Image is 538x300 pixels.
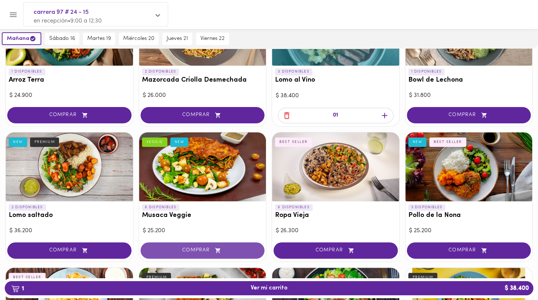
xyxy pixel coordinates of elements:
[4,6,22,24] button: Menu
[2,32,41,45] button: mañana
[275,137,312,147] div: BEST SELLER
[167,36,188,42] span: jueves 21
[496,258,531,293] iframe: Messagebird Livechat Widget
[416,112,522,118] span: COMPRAR
[283,247,389,254] span: COMPRAR
[7,242,132,259] button: COMPRAR
[142,69,179,75] p: 2 DISPONIBLES
[6,132,133,201] div: Lomo saltado
[9,227,129,235] div: $ 36.200
[34,18,102,24] span: en recepción • 9:00 a 12:30
[274,242,398,259] button: COMPRAR
[408,77,530,84] h3: Bowl de Lechona
[49,36,75,42] span: sábado 16
[409,91,529,100] div: $ 31.800
[170,137,189,147] div: NEW
[275,69,312,75] p: 3 DISPONIBLES
[251,285,288,292] span: Ver mi carrito
[408,69,445,75] p: 1 DISPONIBLES
[83,33,115,45] button: martes 19
[407,242,531,259] button: COMPRAR
[150,247,256,254] span: COMPRAR
[16,247,122,254] span: COMPRAR
[143,91,263,100] div: $ 26.000
[407,107,531,123] button: COMPRAR
[150,112,256,118] span: COMPRAR
[200,36,225,42] span: viernes 22
[139,132,266,201] div: Musaca Veggie
[9,137,27,147] div: NEW
[30,137,59,147] div: PREMIUM
[429,137,466,147] div: BEST SELLER
[7,107,132,123] button: COMPRAR
[123,36,154,42] span: miércoles 20
[5,281,533,295] button: 1Ver mi carrito$ 38.400
[7,284,28,293] b: 1
[276,227,396,235] div: $ 26.300
[196,33,229,45] button: viernes 22
[142,204,180,211] p: 6 DISPONIBLES
[143,227,263,235] div: $ 25.200
[142,137,167,147] div: VEGGIE
[7,35,36,42] span: mañana
[275,77,396,84] h3: Lomo al Vino
[16,112,122,118] span: COMPRAR
[141,107,265,123] button: COMPRAR
[11,285,20,292] img: cart.png
[272,132,399,201] div: Ropa Vieja
[142,77,263,84] h3: Mazorcada Criolla Desmechada
[408,212,530,219] h3: Pollo de la Nona
[141,242,265,259] button: COMPRAR
[142,273,171,282] div: PREMIUM
[9,273,46,282] div: BEST SELLER
[275,204,313,211] p: 6 DISPONIBLES
[408,137,427,147] div: NEW
[9,69,45,75] p: 1 DISPONIBLES
[9,91,129,100] div: $ 24.900
[87,36,111,42] span: martes 19
[162,33,192,45] button: jueves 21
[408,204,446,211] p: 3 DISPONIBLES
[119,33,159,45] button: miércoles 20
[9,204,46,211] p: 2 DISPONIBLES
[408,273,438,282] div: PREMIUM
[333,111,338,120] p: 01
[45,33,79,45] button: sábado 16
[9,77,130,84] h3: Arroz Terra
[416,247,522,254] span: COMPRAR
[142,212,263,219] h3: Musaca Veggie
[275,212,396,219] h3: Ropa Vieja
[409,227,529,235] div: $ 25.200
[9,212,130,219] h3: Lomo saltado
[405,132,533,201] div: Pollo de la Nona
[34,8,150,17] span: carrera 97 # 24 - 15
[276,92,396,100] div: $ 38.400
